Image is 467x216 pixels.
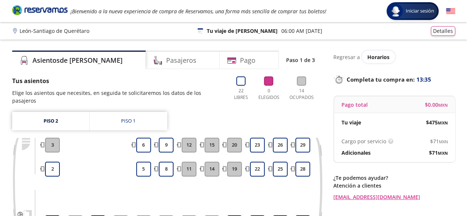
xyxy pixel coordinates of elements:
[438,102,448,108] small: MXN
[166,55,196,65] h4: Pasajeros
[20,27,89,35] p: León - Santiago de Querétaro
[286,56,315,64] p: Paso 1 de 3
[426,119,448,126] span: $ 475
[182,138,196,152] button: 12
[45,138,60,152] button: 3
[231,88,251,101] p: 22 Libres
[12,76,224,85] p: Tus asientos
[333,182,455,189] p: Atención a clientes
[71,8,326,15] em: ¡Bienvenido a la nueva experiencia de compra de Reservamos, una forma más sencilla de comprar tus...
[136,162,151,176] button: 5
[182,162,196,176] button: 11
[227,162,242,176] button: 19
[333,74,455,85] p: Completa tu compra en :
[281,27,322,35] p: 06:00 AM [DATE]
[341,101,368,109] p: Pago total
[295,138,310,152] button: 29
[446,7,455,16] button: English
[295,162,310,176] button: 28
[429,149,448,157] span: $ 71
[121,117,135,125] div: Piso 1
[333,53,360,61] p: Regresar a
[250,162,265,176] button: 22
[12,89,224,104] p: Elige los asientos que necesites, en seguida te solicitaremos los datos de los pasajeros
[273,162,288,176] button: 25
[425,101,448,109] span: $ 0.00
[333,51,455,63] div: Regresar a ver horarios
[424,173,460,209] iframe: Messagebird Livechat Widget
[205,138,219,152] button: 15
[438,120,448,126] small: MXN
[205,162,219,176] button: 14
[240,55,255,65] h4: Pago
[333,193,455,201] a: [EMAIL_ADDRESS][DOMAIN_NAME]
[207,27,278,35] p: Tu viaje de [PERSON_NAME]
[341,119,361,126] p: Tu viaje
[341,137,386,145] p: Cargo por servicio
[250,138,265,152] button: 23
[227,138,242,152] button: 20
[12,4,68,18] a: Brand Logo
[286,88,317,101] p: 14 Ocupados
[12,112,89,130] a: Piso 2
[341,149,371,157] p: Adicionales
[439,139,448,144] small: MXN
[257,88,281,101] p: 0 Elegidos
[136,138,151,152] button: 6
[32,55,123,65] h4: Asientos de [PERSON_NAME]
[367,54,389,61] span: Horarios
[431,26,455,36] button: Detalles
[403,7,437,15] span: Iniciar sesión
[12,4,68,16] i: Brand Logo
[273,138,288,152] button: 26
[90,112,167,130] a: Piso 1
[333,174,455,182] p: ¿Te podemos ayudar?
[430,137,448,145] span: $ 71
[438,150,448,156] small: MXN
[416,75,431,84] span: 13:35
[45,162,60,176] button: 2
[159,162,174,176] button: 8
[159,138,174,152] button: 9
